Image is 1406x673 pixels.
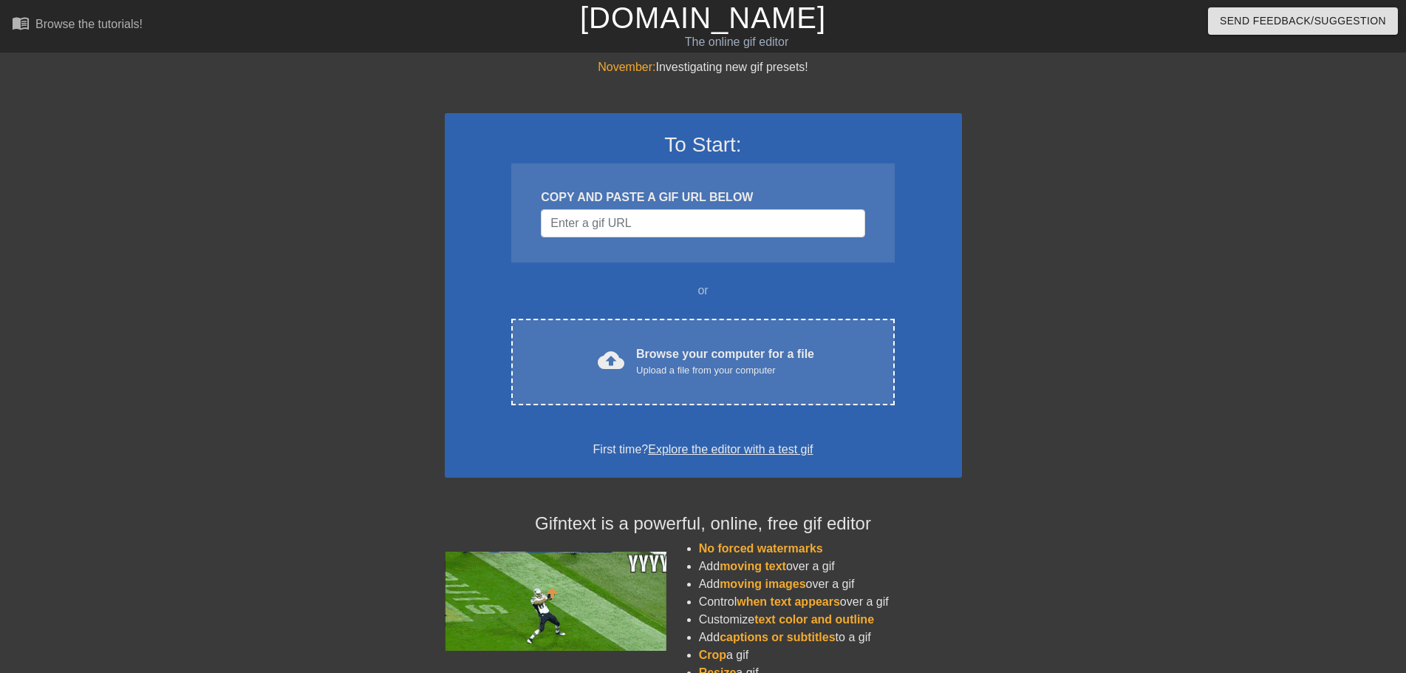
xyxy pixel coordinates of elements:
span: moving images [720,578,805,590]
li: Customize [699,611,962,629]
span: Send Feedback/Suggestion [1220,12,1386,30]
span: cloud_upload [598,347,624,373]
li: Control over a gif [699,593,962,611]
img: football_small.gif [445,552,666,651]
span: moving text [720,560,786,572]
div: Browse the tutorials! [35,18,143,30]
li: Add to a gif [699,629,962,646]
a: Browse the tutorials! [12,14,143,37]
div: Investigating new gif presets! [445,58,962,76]
div: COPY AND PASTE A GIF URL BELOW [541,189,864,206]
button: Send Feedback/Suggestion [1208,7,1398,35]
span: when text appears [737,595,840,608]
span: text color and outline [754,613,874,626]
input: Username [541,209,864,237]
span: menu_book [12,14,30,32]
span: No forced watermarks [699,542,823,555]
div: or [483,282,924,300]
a: Explore the editor with a test gif [648,443,813,456]
a: [DOMAIN_NAME] [580,1,826,34]
span: Crop [699,649,726,661]
li: Add over a gif [699,575,962,593]
div: Upload a file from your computer [636,363,814,378]
div: The online gif editor [476,33,997,51]
li: Add over a gif [699,558,962,575]
h4: Gifntext is a powerful, online, free gif editor [445,513,962,535]
div: Browse your computer for a file [636,345,814,378]
h3: To Start: [464,132,943,158]
li: a gif [699,646,962,664]
span: November: [598,61,655,73]
div: First time? [464,441,943,459]
span: captions or subtitles [720,631,835,643]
